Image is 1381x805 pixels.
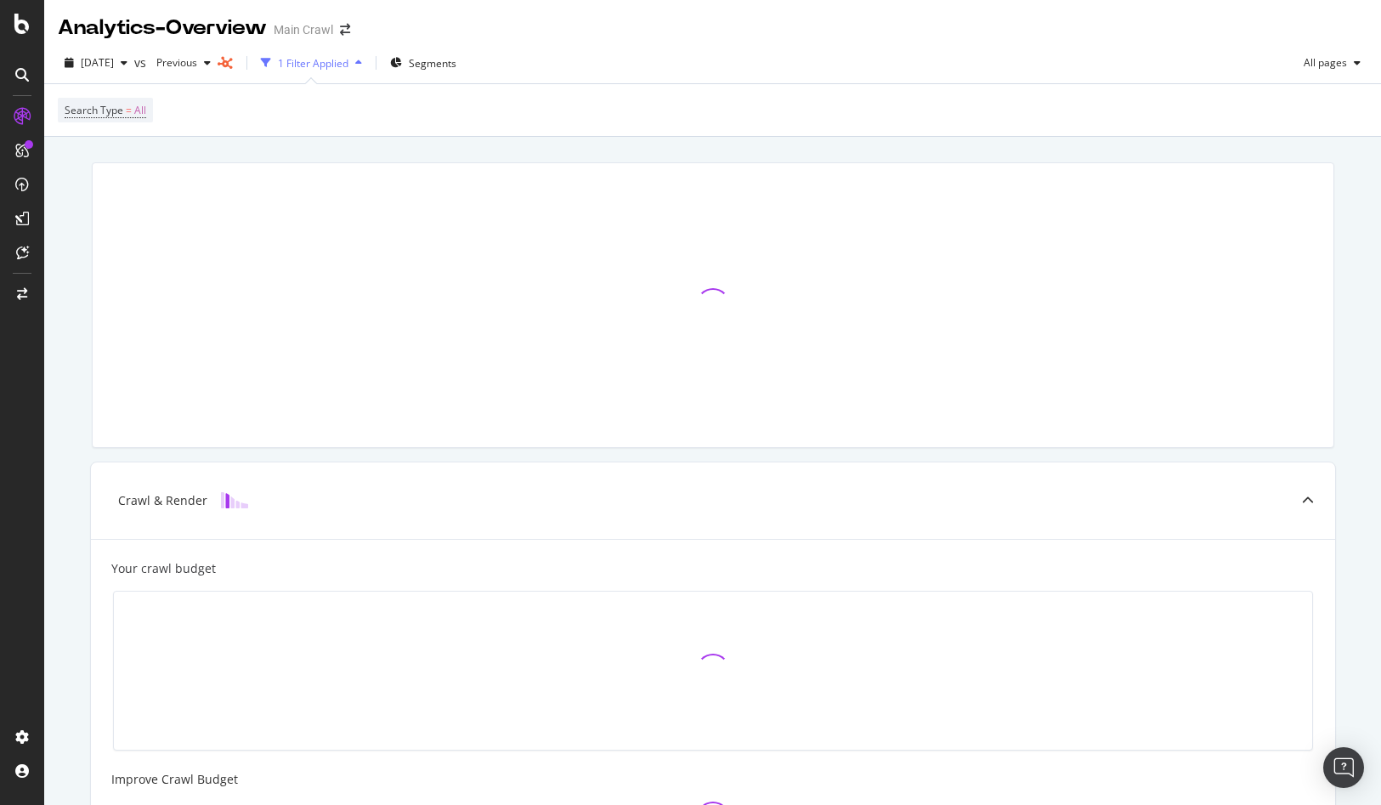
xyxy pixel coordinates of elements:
[1297,49,1367,77] button: All pages
[58,49,134,77] button: [DATE]
[134,99,146,122] span: All
[278,56,348,71] div: 1 Filter Applied
[254,49,369,77] button: 1 Filter Applied
[340,24,350,36] div: arrow-right-arrow-left
[1297,55,1347,70] span: All pages
[118,492,207,509] div: Crawl & Render
[409,56,456,71] span: Segments
[111,771,1315,788] div: Improve Crawl Budget
[1323,747,1364,788] div: Open Intercom Messenger
[221,492,248,508] img: block-icon
[150,49,218,77] button: Previous
[134,54,150,71] span: vs
[274,21,333,38] div: Main Crawl
[81,55,114,70] span: 2025 Aug. 21st
[126,103,132,117] span: =
[383,49,463,77] button: Segments
[58,14,267,43] div: Analytics - Overview
[65,103,123,117] span: Search Type
[111,560,216,577] div: Your crawl budget
[150,55,197,70] span: Previous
